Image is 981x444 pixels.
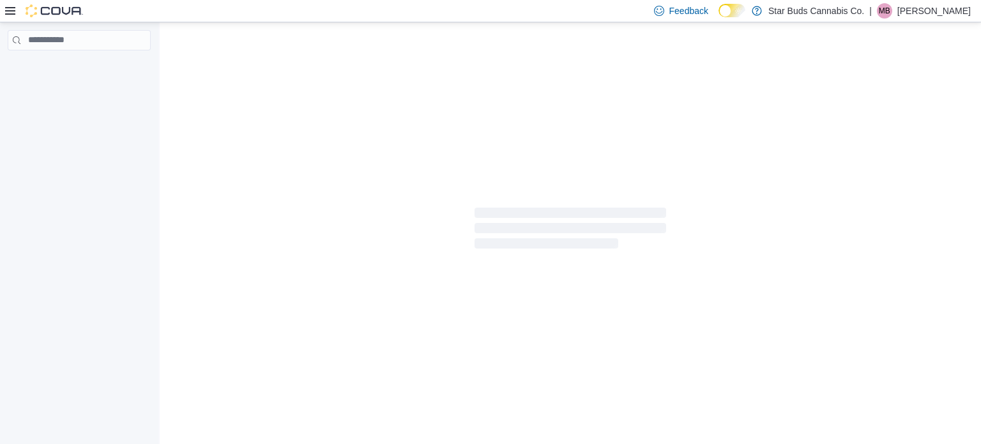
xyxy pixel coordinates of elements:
p: [PERSON_NAME] [897,3,971,19]
p: | [869,3,872,19]
span: Feedback [669,4,708,17]
p: Star Buds Cannabis Co. [768,3,864,19]
nav: Complex example [8,53,151,84]
div: Michael Bencic [877,3,892,19]
img: Cova [26,4,83,17]
span: Dark Mode [719,17,719,18]
input: Dark Mode [719,4,745,17]
span: MB [879,3,890,19]
span: Loading [475,210,666,251]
